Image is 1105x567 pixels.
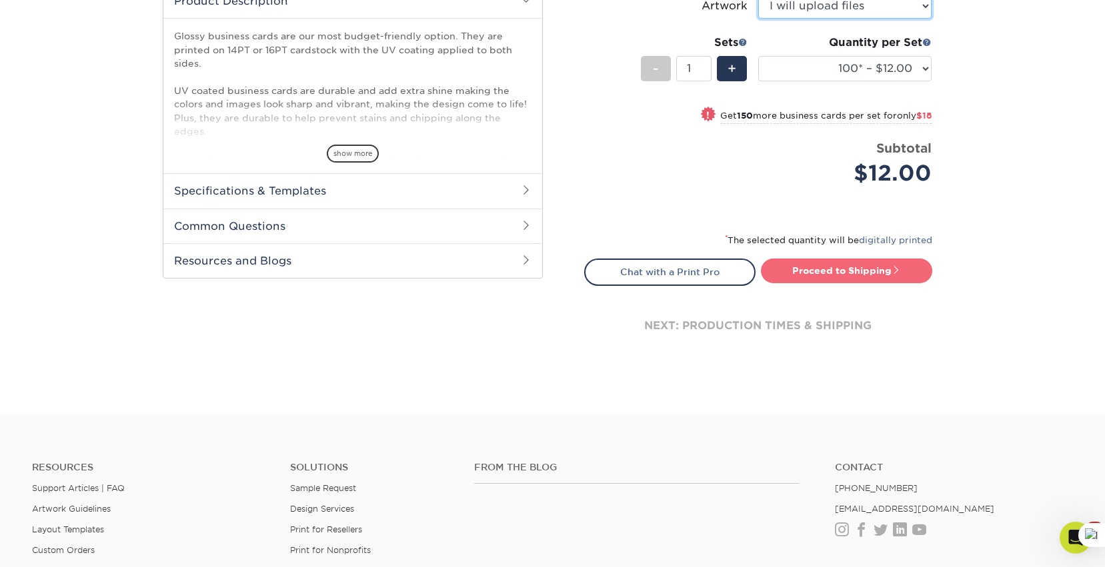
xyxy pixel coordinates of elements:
strong: 150 [737,111,753,121]
span: show more [327,145,379,163]
a: Artwork Guidelines [32,504,111,514]
h2: Resources and Blogs [163,243,542,278]
a: Print for Nonprofits [290,545,371,555]
span: + [728,59,736,79]
div: Sets [641,35,748,51]
h4: Resources [32,462,270,473]
div: Quantity per Set [758,35,932,51]
a: Support Articles | FAQ [32,483,125,493]
a: [PHONE_NUMBER] [835,483,918,493]
p: Glossy business cards are our most budget-friendly option. They are printed on 14PT or 16PT cards... [174,29,531,206]
a: Design Services [290,504,354,514]
a: Layout Templates [32,524,104,534]
a: digitally printed [859,235,932,245]
span: - [653,59,659,79]
a: Print for Resellers [290,524,362,534]
h4: Solutions [290,462,454,473]
span: only [897,111,932,121]
span: 10 [1087,522,1102,532]
a: [EMAIL_ADDRESS][DOMAIN_NAME] [835,504,994,514]
div: $12.00 [768,157,932,189]
iframe: Google Customer Reviews [3,526,113,562]
div: next: production times & shipping [584,286,932,366]
a: Proceed to Shipping [761,259,932,283]
span: $18 [916,111,932,121]
a: Chat with a Print Pro [584,259,756,285]
a: Sample Request [290,483,356,493]
small: The selected quantity will be [725,235,932,245]
h2: Common Questions [163,209,542,243]
a: Contact [835,462,1073,473]
h2: Specifications & Templates [163,173,542,208]
small: Get more business cards per set for [720,111,932,124]
span: ! [706,108,710,122]
strong: Subtotal [876,141,932,155]
iframe: Intercom live chat [1060,522,1092,554]
h4: From the Blog [474,462,799,473]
